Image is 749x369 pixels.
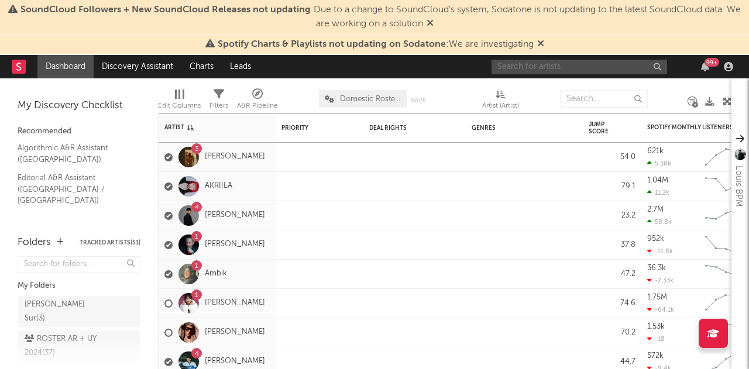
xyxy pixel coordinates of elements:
div: 99 + [705,58,719,67]
a: Algorithmic A&R Assistant ([GEOGRAPHIC_DATA]) [18,213,129,237]
span: SoundCloud Followers + New SoundCloud Releases not updating [20,5,311,15]
a: Charts [181,55,222,78]
a: Dashboard [37,55,94,78]
span: : Due to a change to SoundCloud's system, Sodatone is not updating to the latest SoundCloud data.... [20,5,741,29]
a: [PERSON_NAME] [205,357,265,367]
button: Tracked Artists(51) [80,240,140,246]
div: 70.2 [589,326,635,340]
div: 54.0 [589,150,635,164]
a: Algorithmic A&R Assistant ([GEOGRAPHIC_DATA]) [18,142,129,165]
button: 99+ [701,62,709,71]
div: -2.33k [647,277,674,284]
div: -11.8k [647,247,673,255]
div: 5.38k [647,160,671,167]
div: 572k [647,352,664,360]
a: Leads [222,55,259,78]
div: Louis BPM [731,165,745,207]
div: My Folders [18,279,140,293]
input: Search for folders... [18,256,140,273]
div: 47.2 [589,267,635,281]
div: 1.04M [647,177,668,184]
a: [PERSON_NAME] [205,240,265,250]
div: Genres [472,125,548,132]
span: Domestic Roster Review - Priority [340,95,401,103]
div: Artist (Artist) [482,99,519,113]
div: 36.3k [647,264,666,272]
a: [PERSON_NAME] Sur(3) [18,296,140,327]
div: 58.8k [647,218,672,226]
div: Priority [281,125,328,132]
div: 23.2 [589,209,635,223]
div: Filters [209,84,228,118]
a: [PERSON_NAME] [205,152,265,162]
a: ROSTER AR + UY 2024(37) [18,330,140,362]
div: 1.53k [647,323,665,330]
div: Deal Rights [369,125,431,132]
div: 37.8 [589,238,635,252]
div: Artist [164,124,252,131]
div: Spotify Monthly Listeners [647,124,735,131]
div: 1.75M [647,294,667,301]
div: Edit Columns [158,84,201,118]
span: : We are investigating [218,40,534,49]
a: Editorial A&R Assistant ([GEOGRAPHIC_DATA] / [GEOGRAPHIC_DATA]) [18,171,129,207]
button: Save [411,97,426,104]
div: 74.6 [589,296,635,311]
span: Dismiss [427,19,434,29]
div: Edit Columns [158,99,201,113]
div: 79.1 [589,180,635,194]
a: Ambik [205,269,227,279]
input: Search for artists [492,60,667,74]
div: Artist (Artist) [482,84,519,118]
a: Discovery Assistant [94,55,181,78]
span: Dismiss [537,40,544,49]
div: 11.2k [647,189,669,196]
div: Jump Score [589,121,618,135]
a: AKRIILA [205,181,232,191]
a: [PERSON_NAME] [205,298,265,308]
div: 621k [647,147,664,155]
a: [PERSON_NAME] [205,327,265,337]
div: 44.7 [589,355,635,369]
div: 2.7M [647,206,664,213]
div: A&R Pipeline [237,99,278,113]
div: -64.1k [647,306,674,313]
a: [PERSON_NAME] [205,211,265,220]
div: 952k [647,235,664,243]
input: Search... [560,90,648,108]
div: A&R Pipeline [237,84,278,118]
div: Filters [209,99,228,113]
div: -18 [647,335,665,343]
div: [PERSON_NAME] Sur ( 3 ) [25,298,107,326]
span: Spotify Charts & Playlists not updating on Sodatone [218,40,446,49]
div: Folders [18,236,51,250]
div: My Discovery Checklist [18,99,140,113]
div: Recommended [18,125,140,139]
div: ROSTER AR + UY 2024 ( 37 ) [25,332,107,360]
